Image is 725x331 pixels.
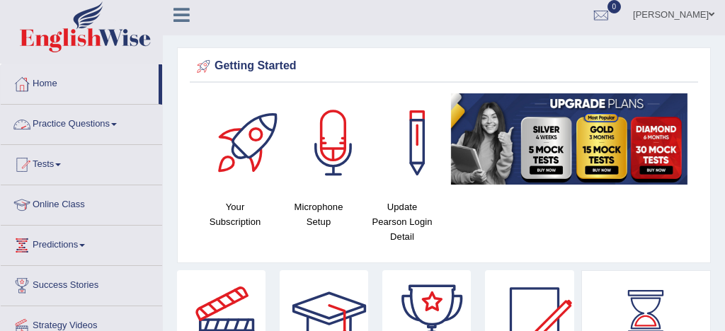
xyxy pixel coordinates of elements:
a: Practice Questions [1,105,162,140]
h4: Update Pearson Login Detail [367,199,437,244]
a: Predictions [1,226,162,261]
a: Online Class [1,185,162,221]
a: Home [1,64,159,100]
img: small5.jpg [451,93,687,185]
a: Tests [1,145,162,180]
a: Success Stories [1,266,162,301]
h4: Microphone Setup [284,199,353,229]
h4: Your Subscription [200,199,270,229]
div: Getting Started [193,56,695,77]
